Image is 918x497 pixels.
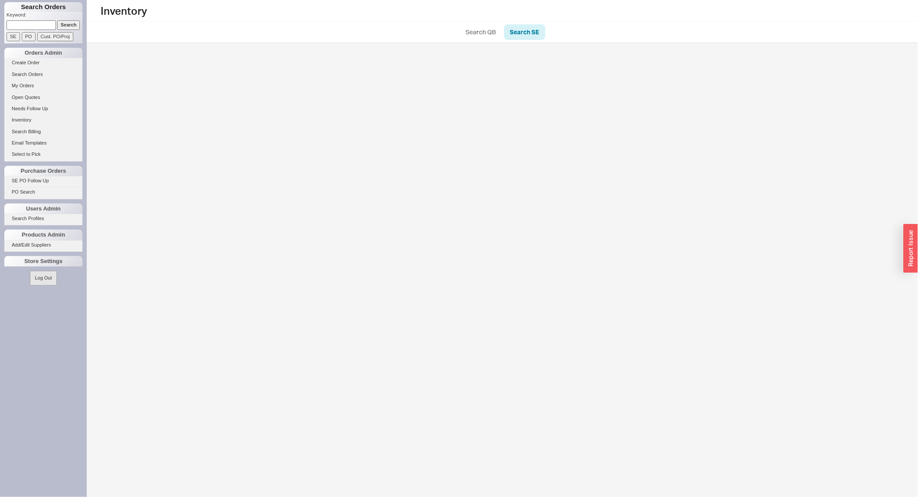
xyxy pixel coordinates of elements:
div: Purchase Orders [4,166,82,176]
div: Store Settings [4,256,82,267]
a: Needs Follow Up [4,104,82,113]
span: Needs Follow Up [12,106,48,111]
a: Email Templates [4,138,82,148]
input: Cust. PO/Proj [37,32,73,41]
a: Search Billing [4,127,82,136]
a: PO Search [4,188,82,197]
button: Log Out [30,271,56,285]
h1: Inventory [101,5,147,17]
div: Users Admin [4,204,82,214]
a: Search Orders [4,70,82,79]
input: PO [22,32,36,41]
a: Open Quotes [4,93,82,102]
input: SE [7,32,20,41]
a: SE PO Follow Up [4,176,82,185]
input: Search [57,20,80,30]
a: Search QB [460,24,502,40]
a: Search SE [504,24,545,40]
a: My Orders [4,81,82,90]
h1: Search Orders [4,2,82,12]
a: Create Order [4,58,82,67]
p: Keyword: [7,12,82,20]
a: Select to Pick [4,150,82,159]
div: Products Admin [4,230,82,240]
a: Search Profiles [4,214,82,223]
div: Orders Admin [4,48,82,58]
a: Inventory [4,115,82,125]
a: Add/Edit Suppliers [4,240,82,250]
